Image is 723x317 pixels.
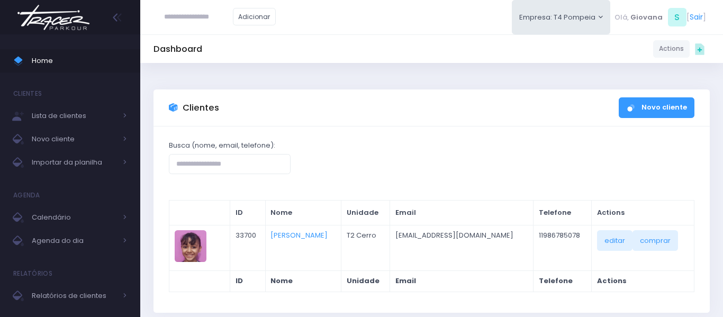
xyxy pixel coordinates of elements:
span: Giovana [630,12,663,23]
span: Lista de clientes [32,109,116,123]
span: Calendário [32,211,116,224]
label: Busca (nome, email, telefone): [169,140,275,151]
a: Sair [690,12,703,23]
span: Importar da planilha [32,156,116,169]
h4: Relatórios [13,263,52,284]
td: [EMAIL_ADDRESS][DOMAIN_NAME] [390,225,533,270]
th: Unidade [341,270,390,292]
th: ID [230,270,265,292]
th: Telefone [534,270,592,292]
th: Email [390,201,533,225]
span: Home [32,54,127,68]
th: Actions [592,201,694,225]
h4: Agenda [13,185,40,206]
th: Nome [265,270,341,292]
h4: Clientes [13,83,42,104]
a: Novo cliente [619,97,694,118]
th: Email [390,270,533,292]
span: Relatórios de clientes [32,289,116,303]
a: editar [597,230,632,250]
h3: Clientes [183,103,219,113]
span: Novo cliente [32,132,116,146]
div: Quick actions [690,39,710,59]
a: [PERSON_NAME] [270,230,328,240]
div: [ ] [610,5,710,29]
a: Adicionar [233,8,276,25]
th: ID [230,201,265,225]
th: Nome [265,201,341,225]
span: Agenda do dia [32,234,116,248]
td: T2 Cerro [341,225,390,270]
a: Actions [653,40,690,58]
td: 11986785078 [534,225,592,270]
span: S [668,8,686,26]
span: Olá, [614,12,629,23]
a: comprar [632,230,678,250]
h5: Dashboard [153,44,202,55]
th: Unidade [341,201,390,225]
th: Actions [592,270,694,292]
th: Telefone [534,201,592,225]
td: 33700 [230,225,265,270]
